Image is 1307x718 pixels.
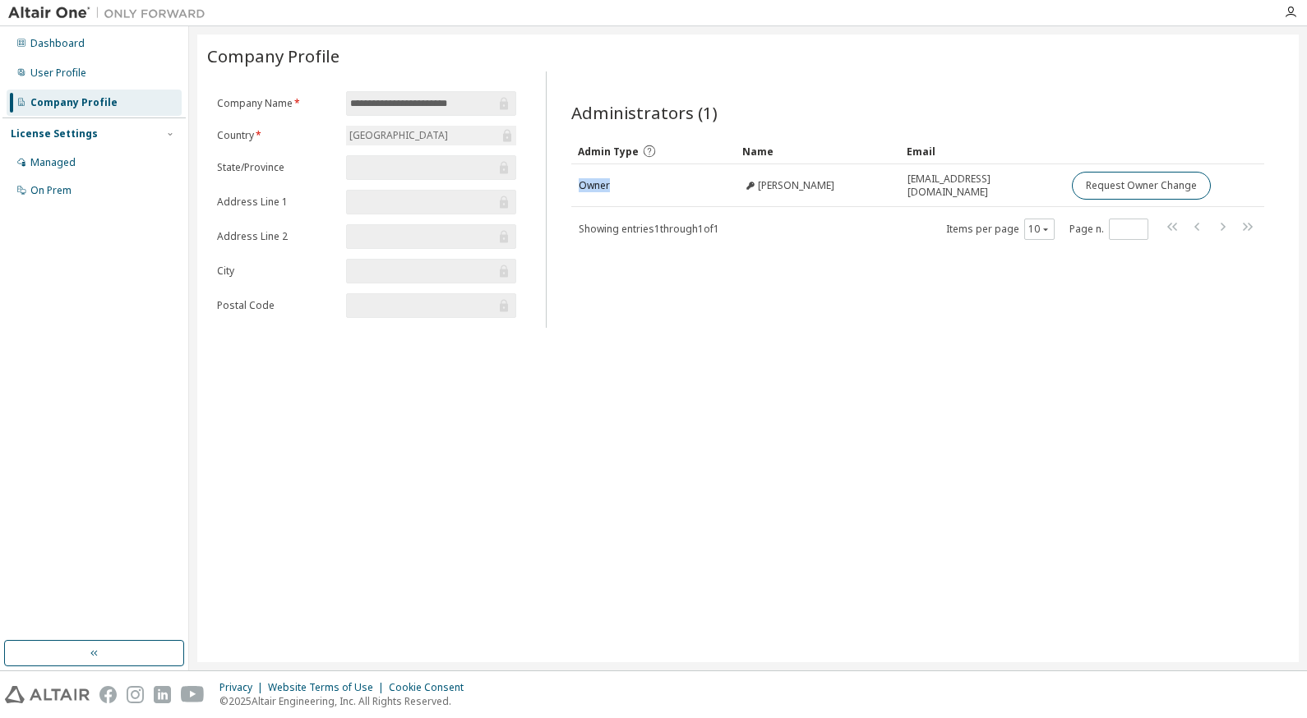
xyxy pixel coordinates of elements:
div: Cookie Consent [389,681,473,694]
div: Website Terms of Use [268,681,389,694]
div: Privacy [219,681,268,694]
div: Name [742,138,894,164]
div: On Prem [30,184,72,197]
img: youtube.svg [181,686,205,703]
label: Address Line 1 [217,196,336,209]
div: [GEOGRAPHIC_DATA] [346,126,515,145]
div: [GEOGRAPHIC_DATA] [347,127,450,145]
div: Managed [30,156,76,169]
button: 10 [1028,223,1051,236]
img: Altair One [8,5,214,21]
img: facebook.svg [99,686,117,703]
span: Admin Type [578,145,639,159]
div: License Settings [11,127,98,140]
label: State/Province [217,161,336,174]
span: [EMAIL_ADDRESS][DOMAIN_NAME] [908,173,1057,199]
div: Email [907,138,1058,164]
span: [PERSON_NAME] [758,179,834,192]
img: altair_logo.svg [5,686,90,703]
div: User Profile [30,67,86,80]
span: Items per page [946,219,1055,240]
span: Page n. [1069,219,1148,240]
img: linkedin.svg [154,686,171,703]
img: instagram.svg [127,686,144,703]
label: Country [217,129,336,142]
span: Company Profile [207,44,339,67]
p: © 2025 Altair Engineering, Inc. All Rights Reserved. [219,694,473,708]
label: City [217,265,336,278]
button: Request Owner Change [1072,172,1211,200]
span: Showing entries 1 through 1 of 1 [579,222,719,236]
label: Company Name [217,97,336,110]
label: Address Line 2 [217,230,336,243]
span: Owner [579,179,610,192]
span: Administrators (1) [571,101,718,124]
label: Postal Code [217,299,336,312]
div: Company Profile [30,96,118,109]
div: Dashboard [30,37,85,50]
